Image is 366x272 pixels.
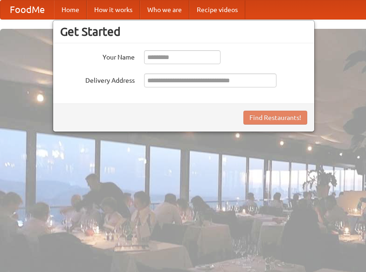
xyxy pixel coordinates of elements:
[0,0,54,19] a: FoodMe
[243,111,307,125] button: Find Restaurants!
[60,50,135,62] label: Your Name
[189,0,245,19] a: Recipe videos
[87,0,140,19] a: How it works
[54,0,87,19] a: Home
[140,0,189,19] a: Who we are
[60,73,135,85] label: Delivery Address
[60,25,307,39] h3: Get Started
